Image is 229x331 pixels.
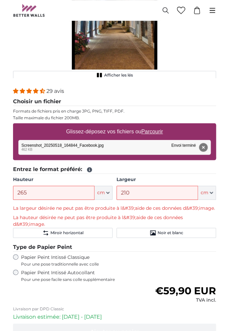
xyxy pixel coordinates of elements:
legend: Type de Papier Peint [13,243,216,252]
span: Noir et blanc [158,230,183,235]
div: TVA incl. [155,297,216,304]
span: 4.34 stars [13,88,46,94]
span: Pour une pose facile sans colle supplémentaire [21,277,189,282]
u: Parcourir [141,129,163,134]
p: La hauteur désirée ne peut pas être produite à l&#39;aide de ces données d&#39;image. [13,214,216,228]
legend: Entrez le format préféré: [13,165,216,174]
span: Afficher les lés [104,72,133,78]
span: 29 avis [46,88,64,94]
button: cm [198,186,216,200]
label: Largeur [117,176,216,183]
p: Formats de fichiers pris en charge JPG, PNG, TIFF, PDF. [13,109,216,114]
button: Noir et blanc [117,228,216,238]
label: Hauteur [13,176,112,183]
button: cm [94,186,112,200]
p: La largeur désirée ne peut pas être produite à l&#39;aide de ces données d&#39;image. [13,205,216,212]
p: Livraison estimée: [DATE] - [DATE] [13,313,216,321]
p: Taille maximale du fichier 200MB. [13,115,216,121]
span: €59,90 EUR [155,285,216,297]
legend: Choisir un fichier [13,98,216,106]
label: Papier Peint Intissé Classique [21,254,167,267]
button: Miroir horizontal [13,228,112,238]
span: cm [97,189,105,196]
label: Glissez-déposez vos fichiers ou [63,125,166,138]
label: Papier Peint Intissé Autocollant [21,270,189,282]
button: Afficher les lés [13,71,216,79]
p: Livraison par DPD Classic [13,306,216,312]
img: Betterwalls [13,4,45,17]
span: Pour une pose traditionnelle avec colle [21,262,167,267]
span: Miroir horizontal [50,230,83,235]
span: cm [201,189,208,196]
